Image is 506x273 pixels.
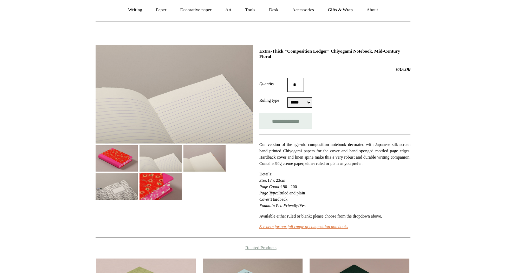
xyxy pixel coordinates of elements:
[96,45,253,144] img: Extra-Thick "Composition Ledger" Chiyogami Notebook, Mid-Century Floral
[122,1,149,19] a: Writing
[286,1,320,19] a: Accessories
[239,1,262,19] a: Tools
[259,48,410,59] h1: Extra-Thick "Composition Ledger" Chiyogami Notebook, Mid-Century Floral
[299,203,305,208] span: Yes
[259,81,287,87] label: Quantity
[278,191,305,195] span: Ruled and plain
[96,173,138,200] img: Extra-Thick "Composition Ledger" Chiyogami Notebook, Mid-Century Floral
[140,173,182,200] img: Extra-Thick "Composition Ledger" Chiyogami Notebook, Mid-Century Floral
[259,224,348,229] a: See here for our full range of composition notebooks
[267,178,285,183] span: 17 x 23cm
[174,1,218,19] a: Decorative paper
[322,1,359,19] a: Gifts & Wrap
[259,66,410,73] h2: £35.00
[259,191,278,195] em: Page Type:
[259,184,281,189] em: Page Count:
[259,203,299,208] em: Fountain Pen Friendly:
[259,178,267,183] em: Size:
[183,145,226,172] img: Extra-Thick "Composition Ledger" Chiyogami Notebook, Mid-Century Floral
[271,197,287,202] span: Hardback
[140,145,182,172] img: Extra-Thick "Composition Ledger" Chiyogami Notebook, Mid-Century Floral
[77,245,429,251] h4: Related Products
[263,1,285,19] a: Desk
[219,1,238,19] a: Art
[259,197,271,202] em: Cover:
[259,97,287,104] label: Ruling type
[259,172,272,177] span: Details:
[259,171,410,209] p: 190 - 200
[360,1,384,19] a: About
[96,145,138,172] img: Extra-Thick "Composition Ledger" Chiyogami Notebook, Mid-Century Floral
[259,142,410,166] span: Our version of the age-old composition notebook decorated with Japanese silk screen hand printed ...
[150,1,173,19] a: Paper
[259,213,410,219] p: Available either ruled or blank; please choose from the dropdown above.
